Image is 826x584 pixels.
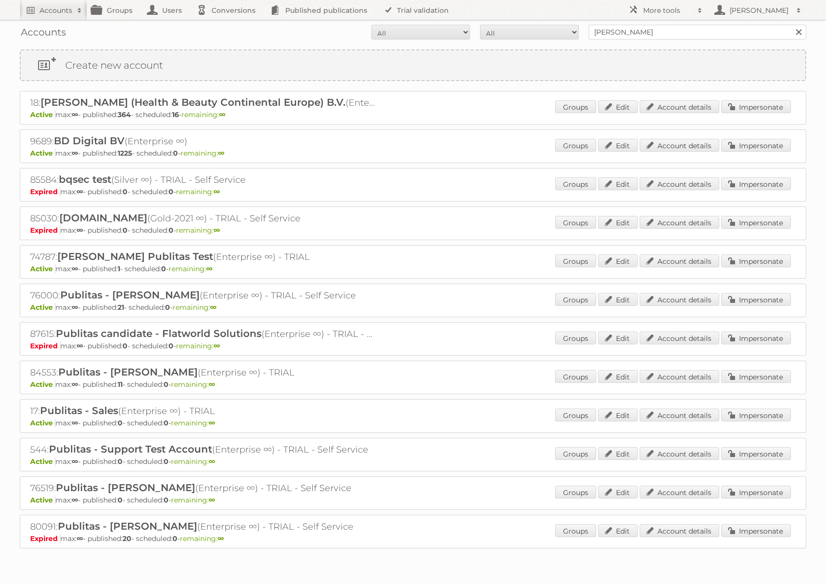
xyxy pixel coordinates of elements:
strong: ∞ [209,496,215,504]
strong: 364 [118,110,131,119]
span: Active [30,380,55,389]
span: [PERSON_NAME] Publitas Test [57,250,213,262]
strong: ∞ [72,380,78,389]
a: Impersonate [721,524,791,537]
span: remaining: [176,341,220,350]
strong: 0 [173,149,178,158]
a: Impersonate [721,216,791,229]
h2: More tools [643,5,693,15]
strong: ∞ [210,303,217,312]
span: Publitas - [PERSON_NAME] [56,482,195,494]
a: Edit [598,216,638,229]
a: Groups [555,524,596,537]
span: Publitas - [PERSON_NAME] [60,289,200,301]
p: max: - published: - scheduled: - [30,341,796,350]
a: Account details [640,409,719,421]
span: remaining: [171,418,215,427]
strong: 0 [118,496,123,504]
p: max: - published: - scheduled: - [30,110,796,119]
h2: 80091: (Enterprise ∞) - TRIAL - Self Service [30,520,376,533]
a: Impersonate [721,370,791,383]
a: Account details [640,100,719,113]
span: Active [30,264,55,273]
p: max: - published: - scheduled: - [30,418,796,427]
strong: ∞ [77,226,83,235]
a: Groups [555,486,596,499]
strong: ∞ [209,380,215,389]
a: Edit [598,447,638,460]
a: Account details [640,177,719,190]
a: Edit [598,370,638,383]
span: [PERSON_NAME] (Health & Beauty Continental Europe) B.V. [41,96,346,108]
strong: 0 [169,187,174,196]
strong: ∞ [206,264,213,273]
a: Create new account [21,50,805,80]
strong: ∞ [72,496,78,504]
h2: 87615: (Enterprise ∞) - TRIAL - Self Service [30,328,376,340]
span: BD Digital BV [54,135,125,147]
a: Impersonate [721,100,791,113]
strong: 0 [123,226,128,235]
strong: 0 [118,457,123,466]
strong: ∞ [72,149,78,158]
p: max: - published: - scheduled: - [30,264,796,273]
span: bqsec test [59,173,111,185]
strong: ∞ [77,187,83,196]
a: Groups [555,293,596,306]
a: Impersonate [721,177,791,190]
a: Impersonate [721,447,791,460]
a: Groups [555,177,596,190]
span: Active [30,149,55,158]
strong: 0 [169,226,174,235]
p: max: - published: - scheduled: - [30,534,796,543]
a: Edit [598,293,638,306]
a: Groups [555,254,596,267]
strong: 0 [164,457,169,466]
strong: 0 [164,496,169,504]
strong: 0 [173,534,177,543]
a: Impersonate [721,409,791,421]
span: Expired [30,534,60,543]
strong: 0 [161,264,166,273]
p: max: - published: - scheduled: - [30,226,796,235]
p: max: - published: - scheduled: - [30,496,796,504]
a: Impersonate [721,139,791,152]
strong: ∞ [209,457,215,466]
strong: 0 [169,341,174,350]
p: max: - published: - scheduled: - [30,187,796,196]
p: max: - published: - scheduled: - [30,149,796,158]
strong: ∞ [72,418,78,427]
strong: ∞ [217,534,224,543]
strong: 0 [164,380,169,389]
strong: ∞ [214,226,220,235]
span: Expired [30,341,60,350]
span: remaining: [180,534,224,543]
span: Active [30,303,55,312]
a: Account details [640,254,719,267]
span: Active [30,418,55,427]
strong: ∞ [72,303,78,312]
a: Groups [555,100,596,113]
strong: ∞ [77,341,83,350]
a: Account details [640,332,719,344]
a: Edit [598,139,638,152]
span: Active [30,457,55,466]
strong: 0 [123,187,128,196]
h2: 85030: (Gold-2021 ∞) - TRIAL - Self Service [30,212,376,225]
h2: 74787: (Enterprise ∞) - TRIAL [30,250,376,263]
strong: 0 [123,341,128,350]
a: Groups [555,370,596,383]
h2: 76000: (Enterprise ∞) - TRIAL - Self Service [30,289,376,302]
h2: [PERSON_NAME] [727,5,791,15]
h2: 18: (Enterprise ∞) [30,96,376,109]
strong: ∞ [214,187,220,196]
h2: 9689: (Enterprise ∞) [30,135,376,148]
strong: 20 [123,534,131,543]
a: Account details [640,447,719,460]
a: Impersonate [721,486,791,499]
span: remaining: [171,457,215,466]
a: Account details [640,293,719,306]
span: Publitas - [PERSON_NAME] [58,520,197,532]
h2: Accounts [40,5,72,15]
span: remaining: [181,110,225,119]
